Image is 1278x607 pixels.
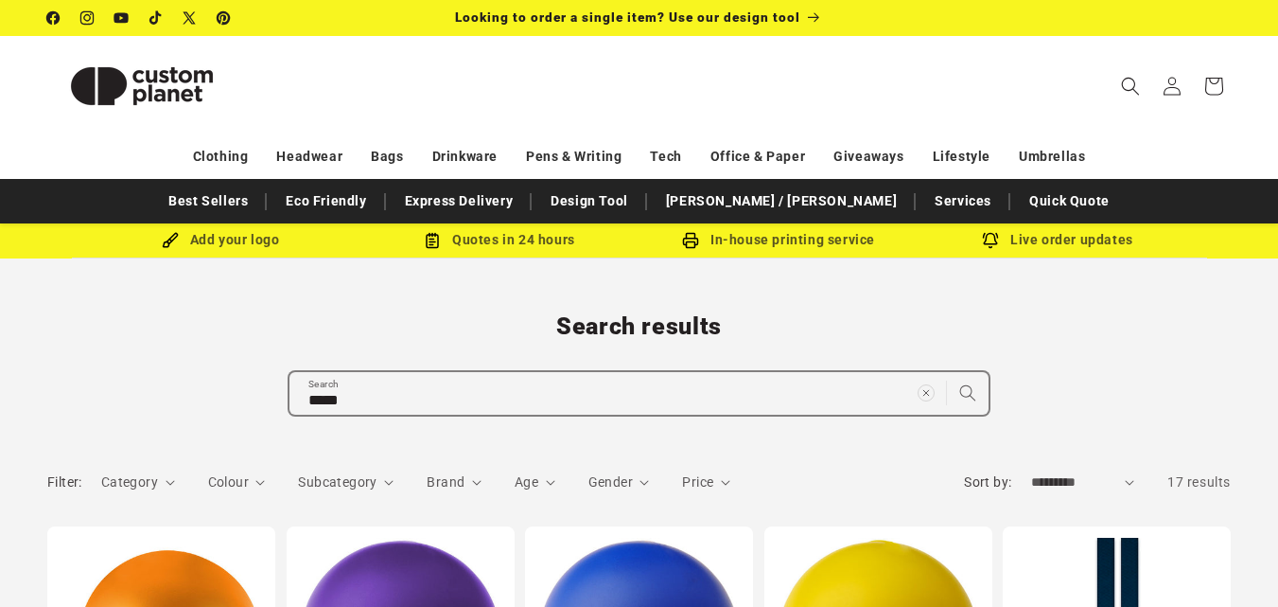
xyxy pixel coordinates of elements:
[208,474,249,490] span: Colour
[933,140,990,173] a: Lifestyle
[47,473,82,492] h2: Filter:
[455,9,800,25] span: Looking to order a single item? Use our design tool
[833,140,903,173] a: Giveaways
[47,312,1231,342] h1: Search results
[657,185,906,218] a: [PERSON_NAME] / [PERSON_NAME]
[541,185,638,218] a: Design Tool
[1020,185,1119,218] a: Quick Quote
[395,185,523,218] a: Express Delivery
[101,473,175,492] summary: Category (0 selected)
[208,473,266,492] summary: Colour (0 selected)
[919,228,1198,252] div: Live order updates
[298,474,376,490] span: Subcategory
[982,232,999,249] img: Order updates
[47,44,236,129] img: Custom Planet
[427,473,481,492] summary: Brand (0 selected)
[1110,65,1151,107] summary: Search
[1019,140,1085,173] a: Umbrellas
[432,140,498,173] a: Drinkware
[427,474,464,490] span: Brand
[276,140,342,173] a: Headwear
[650,140,681,173] a: Tech
[193,140,249,173] a: Clothing
[588,474,633,490] span: Gender
[964,474,1011,490] label: Sort by:
[682,232,699,249] img: In-house printing
[710,140,805,173] a: Office & Paper
[41,36,244,135] a: Custom Planet
[101,474,158,490] span: Category
[371,140,403,173] a: Bags
[276,185,376,218] a: Eco Friendly
[515,474,538,490] span: Age
[682,474,713,490] span: Price
[1167,474,1231,490] span: 17 results
[162,232,179,249] img: Brush Icon
[515,473,555,492] summary: Age (0 selected)
[682,473,730,492] summary: Price
[925,185,1001,218] a: Services
[159,185,257,218] a: Best Sellers
[298,473,394,492] summary: Subcategory (0 selected)
[81,228,360,252] div: Add your logo
[905,372,947,414] button: Clear search term
[360,228,639,252] div: Quotes in 24 hours
[588,473,650,492] summary: Gender (0 selected)
[639,228,919,252] div: In-house printing service
[947,372,989,414] button: Search
[526,140,621,173] a: Pens & Writing
[424,232,441,249] img: Order Updates Icon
